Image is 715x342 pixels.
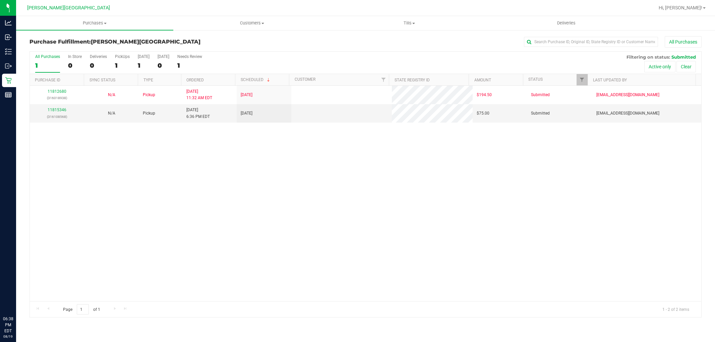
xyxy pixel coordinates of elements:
a: Purchases [16,16,173,30]
a: Status [528,77,543,82]
inline-svg: Retail [5,77,12,84]
div: [DATE] [138,54,150,59]
iframe: Resource center [7,288,27,309]
a: Sync Status [90,78,115,82]
span: Not Applicable [108,111,115,116]
a: Last Updated By [593,78,627,82]
p: (316108568) [34,114,80,120]
span: [EMAIL_ADDRESS][DOMAIN_NAME] [596,110,659,117]
p: 06:38 PM EDT [3,316,13,334]
a: 11812680 [48,89,66,94]
span: [PERSON_NAME][GEOGRAPHIC_DATA] [91,39,200,45]
span: Page of 1 [57,304,106,315]
button: N/A [108,110,115,117]
p: 08/19 [3,334,13,339]
span: Submitted [531,110,550,117]
a: Amount [474,78,491,82]
span: Purchases [16,20,173,26]
button: Active only [644,61,675,72]
a: Filter [577,74,588,85]
a: 11815346 [48,108,66,112]
span: [PERSON_NAME][GEOGRAPHIC_DATA] [27,5,110,11]
span: [EMAIL_ADDRESS][DOMAIN_NAME] [596,92,659,98]
input: Search Purchase ID, Original ID, State Registry ID or Customer Name... [524,37,658,47]
a: Customer [295,77,315,82]
span: Submitted [671,54,696,60]
a: State Registry ID [395,78,430,82]
h3: Purchase Fulfillment: [29,39,253,45]
div: 0 [90,62,107,69]
span: Tills [331,20,487,26]
button: Clear [676,61,696,72]
span: 1 - 2 of 2 items [657,304,695,314]
iframe: Resource center unread badge [20,287,28,295]
div: All Purchases [35,54,60,59]
div: 1 [115,62,130,69]
button: All Purchases [665,36,702,48]
a: Tills [331,16,488,30]
div: 0 [158,62,169,69]
span: Submitted [531,92,550,98]
div: 1 [177,62,202,69]
inline-svg: Analytics [5,19,12,26]
inline-svg: Outbound [5,63,12,69]
a: Customers [173,16,331,30]
span: Hi, [PERSON_NAME]! [659,5,702,10]
inline-svg: Inventory [5,48,12,55]
inline-svg: Reports [5,91,12,98]
input: 1 [77,304,89,315]
div: In Store [68,54,82,59]
div: 0 [68,62,82,69]
a: Scheduled [241,77,271,82]
span: [DATE] [241,110,252,117]
button: N/A [108,92,115,98]
a: Filter [378,74,389,85]
div: [DATE] [158,54,169,59]
div: 1 [138,62,150,69]
span: [DATE] 11:32 AM EDT [186,88,212,101]
a: Purchase ID [35,78,60,82]
span: Customers [174,20,330,26]
span: [DATE] [241,92,252,98]
span: Not Applicable [108,92,115,97]
div: 1 [35,62,60,69]
span: [DATE] 6:36 PM EDT [186,107,210,120]
a: Type [143,78,153,82]
p: (316018938) [34,95,80,101]
div: Needs Review [177,54,202,59]
span: $75.00 [477,110,489,117]
div: Deliveries [90,54,107,59]
a: Ordered [186,78,204,82]
span: $194.50 [477,92,492,98]
span: Pickup [143,110,155,117]
a: Deliveries [488,16,645,30]
span: Deliveries [548,20,585,26]
span: Pickup [143,92,155,98]
span: Filtering on status: [627,54,670,60]
inline-svg: Inbound [5,34,12,41]
div: PickUps [115,54,130,59]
